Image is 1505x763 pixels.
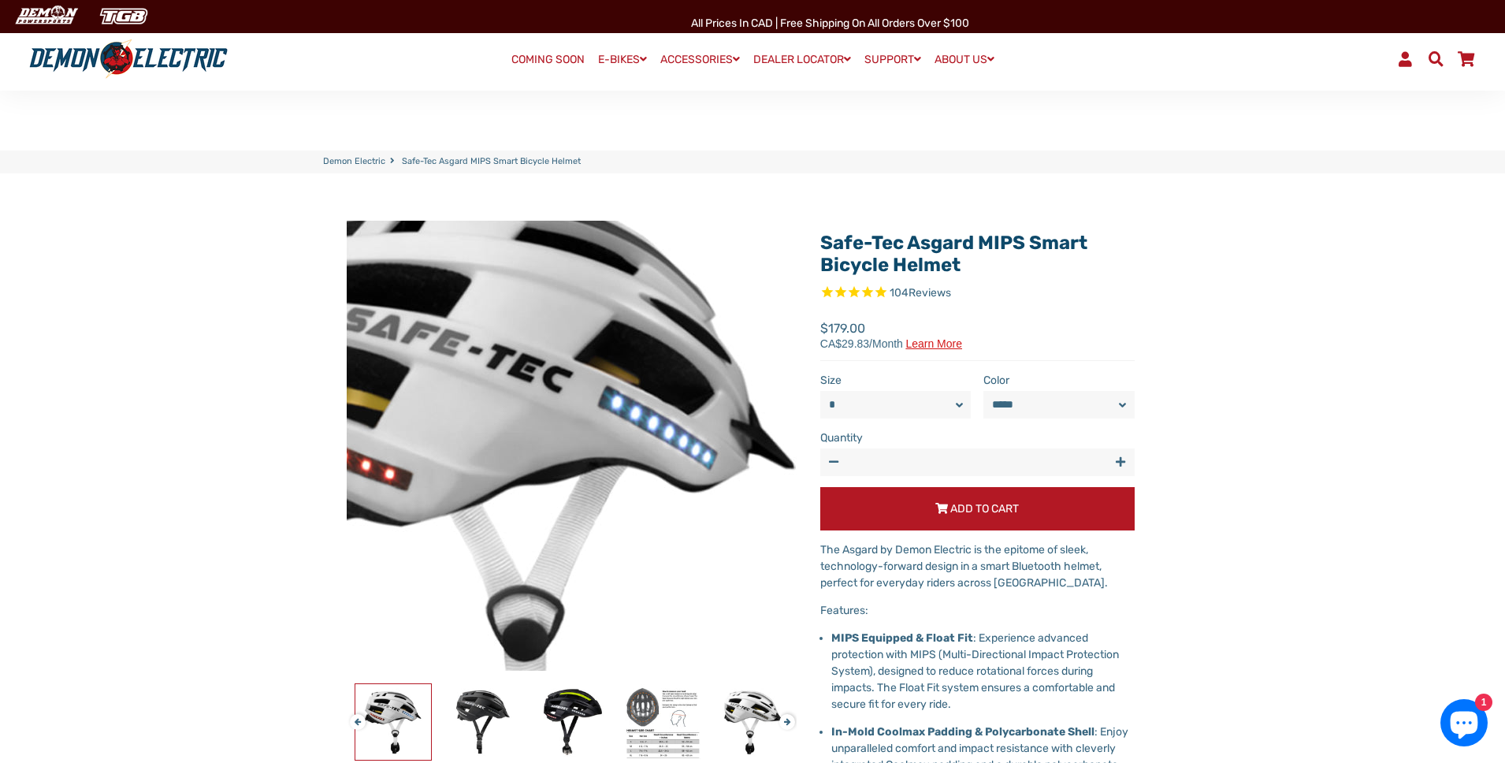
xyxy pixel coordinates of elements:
[831,630,1135,713] p: : Experience advanced protection with MIPS (Multi-Directional Impact Protection System), designed...
[445,684,521,760] img: Safe-Tec Asgard MIPS Smart Bicycle Helmet - Demon Electric
[820,319,962,349] span: $179.00
[91,3,156,29] img: TGB Canada
[831,725,1094,739] strong: In-Mold Coolmax Padding & Polycarbonate Shell
[859,48,927,71] a: SUPPORT
[1107,448,1135,476] button: Increase item quantity by one
[691,17,969,30] span: All Prices in CAD | Free shipping on all orders over $100
[820,372,972,389] label: Size
[24,39,233,80] img: Demon Electric logo
[355,684,431,760] img: Safe-Tec Asgard MIPS Smart Bicycle Helmet - Demon Electric
[323,155,385,169] a: Demon Electric
[820,430,1135,446] label: Quantity
[402,155,581,169] span: Safe-Tec Asgard MIPS Smart Bicycle Helmet
[820,285,1135,303] span: Rated 4.8 out of 5 stars 104 reviews
[820,602,1135,619] p: Features:
[350,706,359,724] button: Previous
[506,49,590,71] a: COMING SOON
[983,372,1135,389] label: Color
[593,48,652,71] a: E-BIKES
[8,3,84,29] img: Demon Electric
[820,232,1087,277] a: Safe-Tec Asgard MIPS Smart Bicycle Helmet
[779,706,789,724] button: Next
[929,48,1000,71] a: ABOUT US
[535,684,611,760] img: Safe-Tec Asgard MIPS Smart Bicycle Helmet - Demon Electric
[909,286,951,300] span: Reviews
[831,631,973,645] strong: MIPS Equipped & Float Fit
[890,286,951,300] span: 104 reviews
[1436,699,1492,750] inbox-online-store-chat: Shopify online store chat
[950,502,1019,515] span: Add to Cart
[820,448,1135,476] input: quantity
[820,487,1135,530] button: Add to Cart
[655,48,745,71] a: ACCESSORIES
[625,684,700,760] img: Safe-Tec Asgard MIPS Smart Bicycle Helmet - Demon Electric
[820,542,1135,591] p: The Asgard by Demon Electric is the epitome of sleek, technology-forward design in a smart Blueto...
[748,48,857,71] a: DEALER LOCATOR
[820,448,848,476] button: Reduce item quantity by one
[715,684,790,760] img: Safe-Tec Asgard MIPS Smart Bicycle Helmet - Demon Electric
